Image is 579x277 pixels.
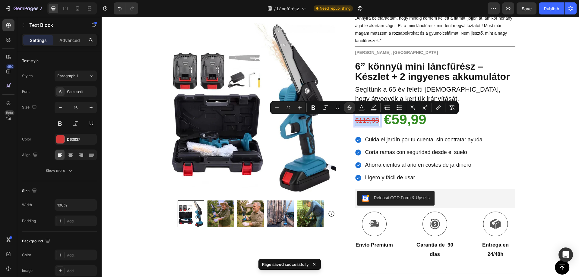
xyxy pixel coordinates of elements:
[67,268,95,274] div: Add...
[253,68,414,88] div: Rich Text Editor. Editing area: main
[22,237,51,245] div: Background
[274,5,276,12] span: /
[264,158,314,164] span: Ligero y fácil de usar
[386,235,402,240] strong: 24/48h
[253,45,414,67] div: Rich Text Editor. Editing area: main
[272,178,328,184] div: Releasit COD Form & Upsells
[67,253,95,258] div: Add...
[40,5,42,12] p: 7
[544,5,559,12] div: Publish
[262,261,309,267] p: Page saved successfully
[558,247,573,262] div: Open Intercom Messenger
[264,132,365,138] span: Corta ramas con seguridad desde el suelo
[22,165,97,176] button: Show more
[522,6,532,11] span: Save
[22,252,31,258] div: Color
[59,37,80,43] p: Advanced
[102,17,579,277] iframe: Design area
[46,168,74,174] div: Show more
[22,137,31,142] div: Color
[5,110,14,115] div: Beta
[6,64,14,69] div: 450
[22,268,33,273] div: Image
[539,2,564,14] button: Publish
[114,2,138,14] div: Undo/Redo
[2,2,45,14] button: 7
[29,21,81,29] p: Text Block
[254,44,408,65] strong: 6” könnyű mini láncfűrész – Készlet + 2 ingyenes akkumulátor
[55,71,97,81] button: Paragraph 1
[264,145,370,151] span: Ahorra cientos al año en costes de jardinero
[253,90,280,109] div: Rich Text Editor. Editing area: main
[270,101,459,114] div: Editor contextual toolbar
[254,225,291,231] strong: Envío Premium
[264,120,381,126] span: Cuida el jardín por tu cuenta, sin contratar ayuda
[320,6,350,11] span: Need republishing
[22,151,39,159] div: Align
[254,69,399,86] span: Segítünk a 65 év feletti [DEMOGRAPHIC_DATA], hogy átvegyék a kertjük irányítását.
[381,225,407,231] strong: Entrega en
[55,200,96,210] input: Auto
[517,2,536,14] button: Save
[57,73,78,79] span: Paragraph 1
[253,31,414,40] div: Rich Text Editor. Editing area: main
[282,95,325,110] strong: €59,99
[254,100,278,107] s: €119,98
[254,33,337,38] strong: [PERSON_NAME], [GEOGRAPHIC_DATA]
[255,174,333,189] button: Releasit COD Form & Upsells
[22,73,33,79] div: Styles
[226,193,233,200] button: Carousel Next Arrow
[22,58,39,64] div: Text style
[67,137,95,142] div: D63837
[277,5,299,12] span: Láncfűrész
[22,103,38,112] div: Size
[22,187,38,195] div: Size
[22,89,30,94] div: Font
[315,225,352,240] strong: Garantía de 90 dias
[67,219,95,224] div: Add...
[22,202,32,208] div: Width
[260,178,267,185] img: CKKYs5695_ICEAE=.webp
[22,218,36,224] div: Padding
[67,89,95,95] div: Sans-serif
[30,37,47,43] p: Settings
